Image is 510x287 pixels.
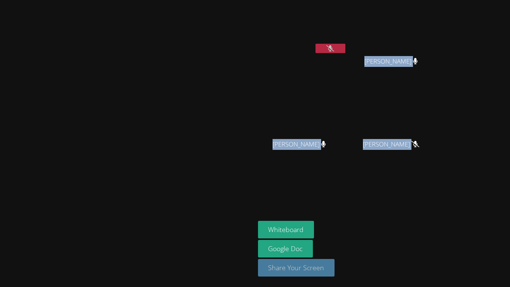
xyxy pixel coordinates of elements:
[258,240,313,257] a: Google Doc
[364,56,418,67] span: [PERSON_NAME]
[273,139,326,150] span: [PERSON_NAME]
[363,139,419,150] span: [PERSON_NAME]
[258,259,335,277] button: Share Your Screen
[258,221,314,238] button: Whiteboard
